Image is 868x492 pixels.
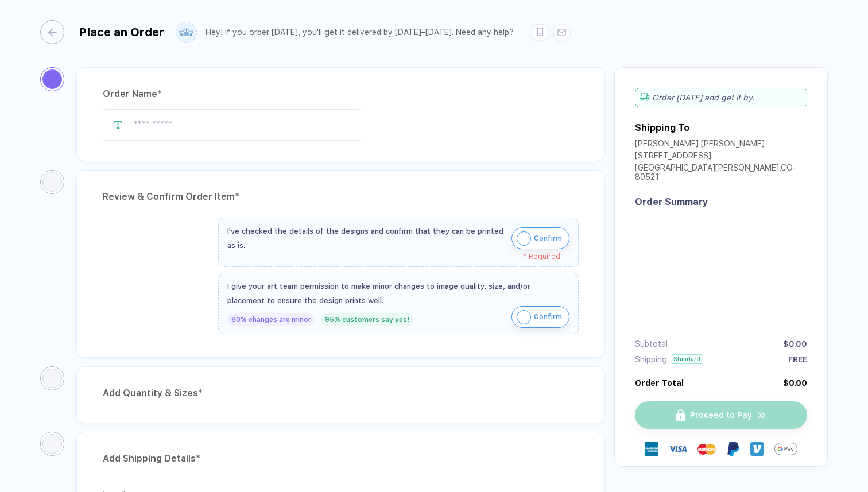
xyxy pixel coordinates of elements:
[783,378,807,388] div: $0.00
[534,229,562,247] span: Confirm
[750,442,764,456] img: Venmo
[511,227,569,249] button: iconConfirm
[227,224,506,253] div: I've checked the details of the designs and confirm that they can be printed as is.
[783,339,807,348] div: $0.00
[227,313,315,326] div: 80% changes are minor
[176,22,196,42] img: user profile
[635,88,807,107] div: Order [DATE] and get it by .
[511,306,569,328] button: iconConfirm
[79,25,164,39] div: Place an Order
[103,384,579,402] div: Add Quantity & Sizes
[697,440,716,458] img: master-card
[103,85,579,103] div: Order Name
[321,313,413,326] div: 95% customers say yes!
[635,122,689,133] div: Shipping To
[227,279,569,308] div: I give your art team permission to make minor changes to image quality, size, and/or placement to...
[671,354,703,364] div: Standard
[635,196,807,207] div: Order Summary
[517,310,531,324] img: icon
[726,442,740,456] img: Paypal
[645,442,658,456] img: express
[635,151,807,163] div: [STREET_ADDRESS]
[635,139,807,151] div: [PERSON_NAME] [PERSON_NAME]
[774,437,797,460] img: GPay
[227,253,560,261] div: * Required
[103,450,579,468] div: Add Shipping Details
[635,378,684,388] div: Order Total
[635,163,807,184] div: [GEOGRAPHIC_DATA][PERSON_NAME] , CO - 80521
[788,355,807,364] div: FREE
[206,28,514,37] div: Hey! If you order [DATE], you'll get it delivered by [DATE]–[DATE]. Need any help?
[534,308,562,326] span: Confirm
[635,355,667,364] div: Shipping
[635,339,668,348] div: Subtotal
[517,231,531,246] img: icon
[103,188,579,206] div: Review & Confirm Order Item
[669,440,687,458] img: visa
